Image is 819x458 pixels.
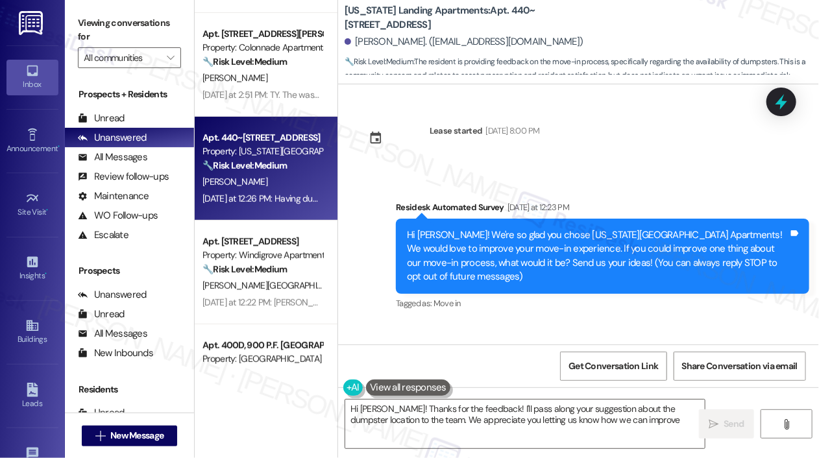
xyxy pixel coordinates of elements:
[202,27,323,41] div: Apt. [STREET_ADDRESS][PERSON_NAME]
[202,235,323,248] div: Apt. [STREET_ADDRESS]
[682,359,798,373] span: Share Conversation via email
[345,4,604,32] b: [US_STATE] Landing Apartments: Apt. 440~[STREET_ADDRESS]
[78,288,147,302] div: Unanswered
[202,41,323,54] div: Property: Colonnade Apartments
[47,206,49,215] span: •
[6,315,58,350] a: Buildings
[202,131,323,145] div: Apt. 440~[STREET_ADDRESS]
[202,176,267,187] span: [PERSON_NAME]
[6,187,58,223] a: Site Visit •
[58,142,60,151] span: •
[6,251,58,286] a: Insights •
[78,327,147,341] div: All Messages
[65,264,194,278] div: Prospects
[202,56,287,67] strong: 🔧 Risk Level: Medium
[709,419,718,429] i: 
[699,409,754,439] button: Send
[345,55,819,83] span: : The resident is providing feedback on the move-in process, specifically regarding the availabil...
[6,60,58,95] a: Inbox
[345,56,413,67] strong: 🔧 Risk Level: Medium
[407,228,788,284] div: Hi [PERSON_NAME]! We're so glad you chose [US_STATE][GEOGRAPHIC_DATA] Apartments! We would love t...
[78,151,147,164] div: All Messages
[65,88,194,101] div: Prospects + Residents
[78,406,125,420] div: Unread
[202,145,323,158] div: Property: [US_STATE][GEOGRAPHIC_DATA] Apartments
[82,426,178,446] button: New Message
[724,417,744,431] span: Send
[78,346,153,360] div: New Inbounds
[202,89,397,101] div: [DATE] at 2:51 PM: TY. The washer is working well! 😁
[45,269,47,278] span: •
[202,352,323,366] div: Property: [GEOGRAPHIC_DATA]
[78,131,147,145] div: Unanswered
[202,280,354,291] span: [PERSON_NAME][GEOGRAPHIC_DATA]
[202,296,343,308] div: [DATE] at 12:22 PM: [PERSON_NAME]*
[167,53,174,63] i: 
[781,419,791,429] i: 
[78,170,169,184] div: Review follow-ups
[674,352,806,381] button: Share Conversation via email
[78,307,125,321] div: Unread
[95,431,105,441] i: 
[202,160,287,171] strong: 🔧 Risk Level: Medium
[78,228,128,242] div: Escalate
[345,35,583,49] div: [PERSON_NAME]. ([EMAIL_ADDRESS][DOMAIN_NAME])
[78,189,149,203] div: Maintenance
[78,13,181,47] label: Viewing conversations for
[430,124,483,138] div: Lease started
[78,209,158,223] div: WO Follow-ups
[568,359,658,373] span: Get Conversation Link
[396,200,809,219] div: Residesk Automated Survey
[65,383,194,396] div: Residents
[19,11,45,35] img: ResiDesk Logo
[504,200,569,214] div: [DATE] at 12:23 PM
[84,47,160,68] input: All communities
[345,400,705,448] textarea: Hi [PERSON_NAME]! Thanks for the feedback! I'll pass along your suggestion about the dumpster loc...
[6,379,58,414] a: Leads
[202,248,323,262] div: Property: Windigrove Apartments
[483,124,540,138] div: [DATE] 8:00 PM
[396,294,809,313] div: Tagged as:
[110,429,164,442] span: New Message
[560,352,666,381] button: Get Conversation Link
[78,112,125,125] div: Unread
[202,339,323,352] div: Apt. 400D, 900 P.F. [GEOGRAPHIC_DATA]
[434,298,460,309] span: Move in
[202,72,267,84] span: [PERSON_NAME]
[202,263,287,275] strong: 🔧 Risk Level: Medium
